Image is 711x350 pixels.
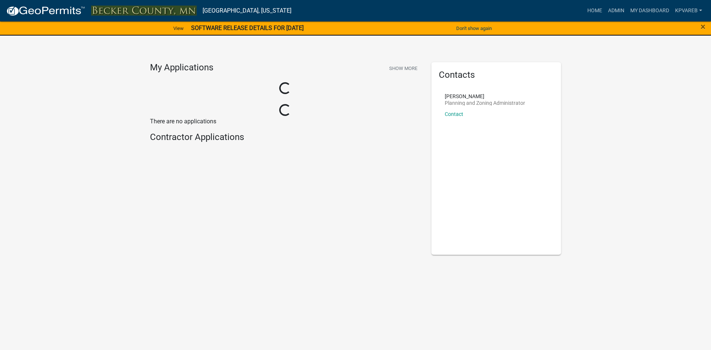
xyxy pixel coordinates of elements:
[627,4,672,18] a: My Dashboard
[445,111,463,117] a: Contact
[150,62,213,73] h4: My Applications
[584,4,605,18] a: Home
[386,62,420,74] button: Show More
[672,4,705,18] a: kpvareb
[150,132,420,146] wm-workflow-list-section: Contractor Applications
[191,24,304,31] strong: SOFTWARE RELEASE DETAILS FOR [DATE]
[605,4,627,18] a: Admin
[701,21,705,32] span: ×
[439,70,554,80] h5: Contacts
[91,6,197,16] img: Becker County, Minnesota
[445,100,525,106] p: Planning and Zoning Administrator
[701,22,705,31] button: Close
[170,22,187,34] a: View
[203,4,291,17] a: [GEOGRAPHIC_DATA], [US_STATE]
[150,117,420,126] p: There are no applications
[150,132,420,143] h4: Contractor Applications
[445,94,525,99] p: [PERSON_NAME]
[453,22,495,34] button: Don't show again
